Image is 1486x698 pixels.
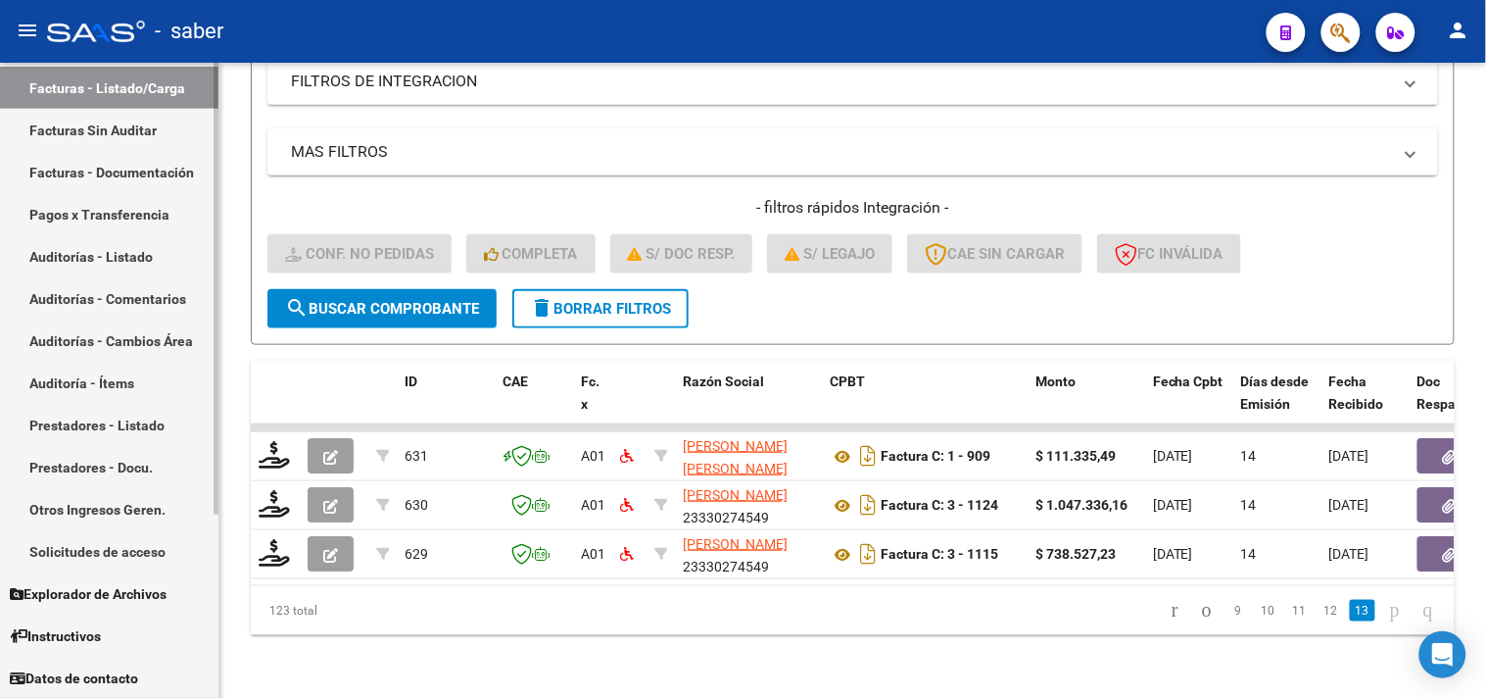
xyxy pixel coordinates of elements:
span: Fecha Recibido [1329,374,1384,412]
a: go to previous page [1193,600,1221,622]
span: A01 [581,448,605,464]
datatable-header-cell: CAE [495,361,573,447]
span: 14 [1241,546,1257,562]
button: S/ legajo [767,234,892,274]
span: S/ Doc Resp. [628,245,736,263]
span: 14 [1241,497,1257,513]
span: CAE SIN CARGAR [925,245,1065,263]
i: Descargar documento [855,440,881,472]
div: 27392088070 [683,435,814,476]
span: Completa [484,245,578,263]
mat-icon: menu [16,19,39,42]
a: 10 [1256,600,1281,622]
span: FC Inválida [1115,245,1223,263]
div: 123 total [251,586,488,635]
mat-expansion-panel-header: MAS FILTROS [267,128,1438,175]
span: 14 [1241,448,1257,464]
span: Fecha Cpbt [1153,374,1223,389]
button: Conf. no pedidas [267,234,452,274]
span: Días desde Emisión [1241,374,1310,412]
span: Explorador de Archivos [10,583,167,605]
button: S/ Doc Resp. [610,234,753,274]
datatable-header-cell: Días desde Emisión [1233,361,1321,447]
datatable-header-cell: Razón Social [675,361,822,447]
strong: Factura C: 3 - 1124 [881,498,998,514]
a: 12 [1318,600,1344,622]
li: page 12 [1316,594,1347,627]
datatable-header-cell: Monto [1028,361,1145,447]
span: [DATE] [1329,448,1369,464]
span: Fc. x [581,374,599,412]
span: [DATE] [1329,546,1369,562]
span: A01 [581,546,605,562]
button: Borrar Filtros [512,289,689,328]
li: page 13 [1347,594,1378,627]
span: CPBT [830,374,865,389]
datatable-header-cell: CPBT [822,361,1028,447]
div: 23330274549 [683,484,814,525]
li: page 10 [1253,594,1284,627]
datatable-header-cell: Fc. x [573,361,612,447]
mat-expansion-panel-header: FILTROS DE INTEGRACION [267,58,1438,105]
button: Completa [466,234,596,274]
span: [PERSON_NAME] [PERSON_NAME] [683,438,788,476]
span: [PERSON_NAME] [683,536,788,552]
h4: - filtros rápidos Integración - [267,197,1438,219]
datatable-header-cell: ID [397,361,495,447]
span: Monto [1035,374,1076,389]
span: [DATE] [1153,497,1193,513]
a: 11 [1287,600,1313,622]
span: [DATE] [1329,497,1369,513]
span: A01 [581,497,605,513]
a: go to last page [1414,600,1442,622]
span: Conf. no pedidas [285,245,434,263]
mat-icon: search [285,296,309,320]
div: Open Intercom Messenger [1419,631,1466,678]
datatable-header-cell: Fecha Cpbt [1145,361,1233,447]
span: - saber [155,10,223,53]
span: CAE [503,374,528,389]
i: Descargar documento [855,538,881,570]
button: FC Inválida [1097,234,1241,274]
span: Buscar Comprobante [285,300,479,318]
mat-icon: person [1447,19,1470,42]
strong: $ 1.047.336,16 [1035,497,1127,513]
mat-panel-title: MAS FILTROS [291,141,1391,163]
span: [DATE] [1153,546,1193,562]
datatable-header-cell: Fecha Recibido [1321,361,1410,447]
a: 13 [1350,600,1375,622]
button: Buscar Comprobante [267,289,497,328]
a: go to first page [1163,600,1187,622]
span: [DATE] [1153,448,1193,464]
span: Borrar Filtros [530,300,671,318]
span: 629 [405,546,428,562]
mat-panel-title: FILTROS DE INTEGRACION [291,71,1391,92]
span: 630 [405,497,428,513]
div: 23330274549 [683,533,814,574]
a: go to next page [1381,600,1409,622]
li: page 11 [1284,594,1316,627]
span: [PERSON_NAME] [683,487,788,503]
span: 631 [405,448,428,464]
strong: Factura C: 3 - 1115 [881,547,998,563]
span: Instructivos [10,625,101,647]
mat-icon: delete [530,296,553,320]
strong: $ 738.527,23 [1035,546,1116,562]
span: ID [405,374,417,389]
li: page 9 [1223,594,1253,627]
strong: Factura C: 1 - 909 [881,449,990,465]
span: Datos de contacto [10,668,138,689]
span: Razón Social [683,374,764,389]
a: 9 [1226,600,1250,622]
span: S/ legajo [785,245,875,263]
button: CAE SIN CARGAR [907,234,1082,274]
i: Descargar documento [855,489,881,521]
strong: $ 111.335,49 [1035,448,1116,464]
